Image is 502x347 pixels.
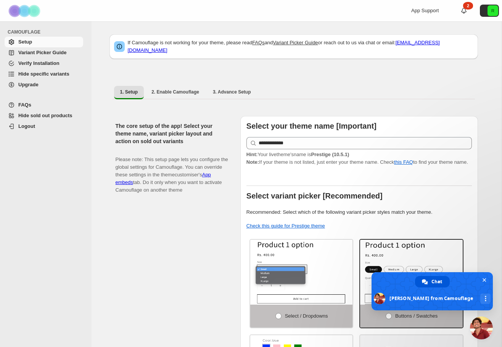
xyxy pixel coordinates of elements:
[273,40,318,45] a: Variant Picker Guide
[252,40,265,45] a: FAQs
[411,8,439,13] span: App Support
[5,47,83,58] a: Variant Picker Guide
[415,276,450,287] a: Chat
[480,5,499,17] button: Avatar with initials R
[246,152,258,157] strong: Hint:
[120,89,138,95] span: 1. Setup
[18,60,60,66] span: Verify Installation
[18,71,69,77] span: Hide specific variants
[116,122,228,145] h2: The core setup of the app! Select your theme name, variant picker layout and action on sold out v...
[491,8,494,13] text: R
[18,82,39,87] span: Upgrade
[18,113,72,118] span: Hide sold out products
[360,240,463,305] img: Buttons / Swatches
[5,110,83,121] a: Hide sold out products
[18,123,35,129] span: Logout
[18,102,31,108] span: FAQs
[246,122,376,130] b: Select your theme name [Important]
[431,276,442,287] span: Chat
[246,223,325,229] a: Check this guide for Prestige theme
[463,2,473,10] div: 2
[488,5,498,16] span: Avatar with initials R
[128,39,473,54] p: If Camouflage is not working for your theme, please read and or reach out to us via chat or email:
[6,0,44,21] img: Camouflage
[470,316,493,339] a: Close chat
[460,7,468,15] a: 2
[5,58,83,69] a: Verify Installation
[246,208,472,216] p: Recommended: Select which of the following variant picker styles match your theme.
[285,313,328,319] span: Select / Dropdowns
[250,240,353,305] img: Select / Dropdowns
[246,159,259,165] strong: Note:
[18,50,66,55] span: Variant Picker Guide
[5,37,83,47] a: Setup
[116,148,228,194] p: Please note: This setup page lets you configure the global settings for Camouflage. You can overr...
[5,121,83,132] a: Logout
[8,29,86,35] span: CAMOUFLAGE
[246,151,472,166] p: If your theme is not listed, just enter your theme name. Check to find your theme name.
[5,79,83,90] a: Upgrade
[5,69,83,79] a: Hide specific variants
[18,39,32,45] span: Setup
[5,100,83,110] a: FAQs
[480,276,488,284] span: Close chat
[213,89,251,95] span: 3. Advance Setup
[246,192,383,200] b: Select variant picker [Recommended]
[246,152,349,157] span: Your live theme's name is
[395,313,438,319] span: Buttons / Swatches
[394,159,413,165] a: this FAQ
[311,152,349,157] strong: Prestige (10.5.1)
[151,89,199,95] span: 2. Enable Camouflage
